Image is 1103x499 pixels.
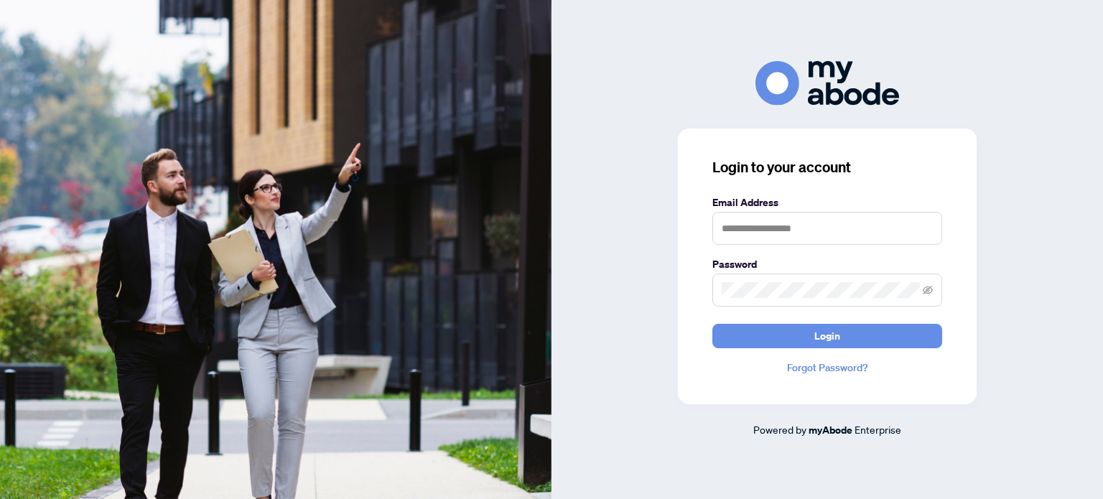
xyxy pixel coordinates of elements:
[755,61,899,105] img: ma-logo
[855,423,901,436] span: Enterprise
[712,195,942,210] label: Email Address
[712,157,942,177] h3: Login to your account
[923,285,933,295] span: eye-invisible
[809,422,852,438] a: myAbode
[712,360,942,376] a: Forgot Password?
[712,324,942,348] button: Login
[712,256,942,272] label: Password
[753,423,806,436] span: Powered by
[814,325,840,348] span: Login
